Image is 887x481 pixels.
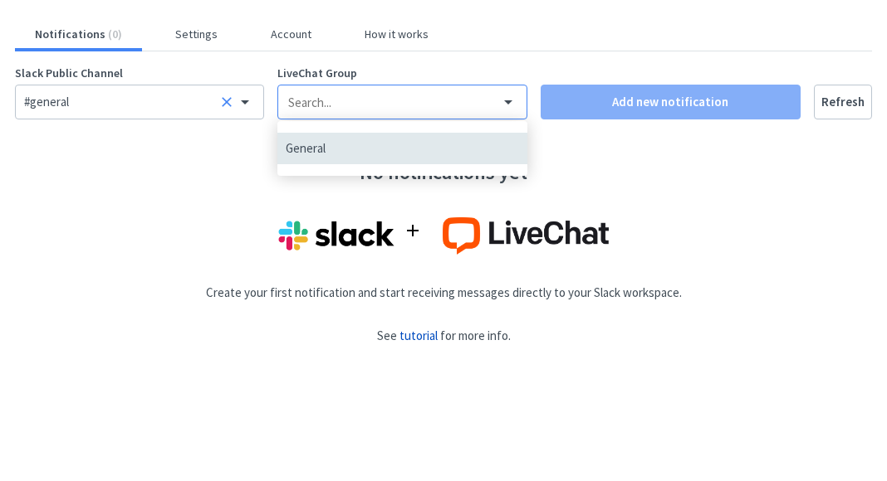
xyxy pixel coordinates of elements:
[814,85,872,119] button: Refresh
[399,328,438,343] a: tutorial
[286,139,502,158] div: General
[278,221,394,250] img: Slack logo
[287,94,484,111] input: Search...
[541,85,801,119] button: Add new notification
[15,65,264,81] label: Slack Public Channel
[155,27,238,41] button: Settings
[277,65,527,81] label: LiveChat Group
[206,284,682,302] p: Create your first notification and start receiving messages directly to your Slack workspace.
[377,327,511,345] p: See for more info.
[251,27,331,41] button: Account
[443,217,609,255] img: LC logo
[360,161,527,184] h2: No notifications yet
[345,27,448,41] button: How it works
[24,93,69,111] div: #general
[15,27,142,41] button: Notifications(0)
[105,27,122,41] span: ( 0 )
